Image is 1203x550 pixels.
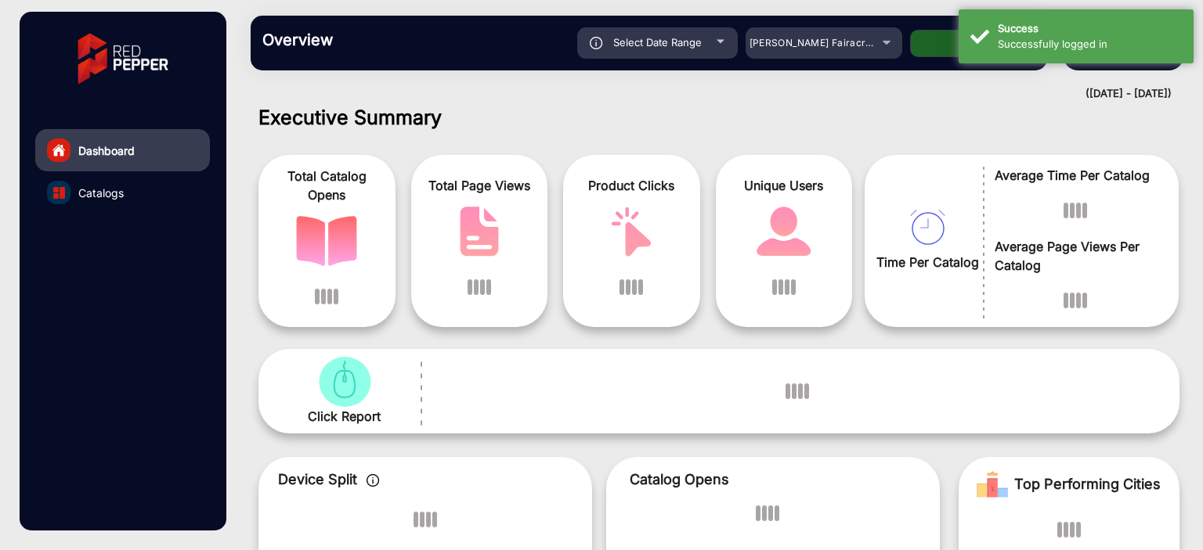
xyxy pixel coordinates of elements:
[630,469,916,490] p: Catalog Opens
[753,207,815,257] img: catalog
[423,176,536,195] span: Total Page Views
[308,407,381,426] span: Click Report
[750,37,905,49] span: [PERSON_NAME] Fairacre Farms
[53,187,65,199] img: catalog
[367,474,380,487] img: icon
[977,469,1008,500] img: Rank image
[52,143,66,157] img: home
[278,471,357,487] span: Device Split
[78,185,124,201] span: Catalogs
[35,129,210,171] a: Dashboard
[575,176,688,195] span: Product Clicks
[613,36,702,49] span: Select Date Range
[995,166,1155,185] span: Average Time Per Catalog
[258,106,1180,129] h1: Executive Summary
[449,207,510,257] img: catalog
[590,37,603,49] img: icon
[78,142,135,159] span: Dashboard
[270,167,384,204] span: Total Catalog Opens
[998,37,1182,52] div: Successfully logged in
[601,207,662,257] img: catalog
[728,176,841,195] span: Unique Users
[910,210,945,245] img: catalog
[67,20,179,98] img: vmg-logo
[296,216,357,266] img: catalog
[262,31,482,49] h3: Overview
[998,21,1182,37] div: Success
[995,237,1155,275] span: Average Page Views Per Catalog
[235,86,1172,102] div: ([DATE] - [DATE])
[35,171,210,214] a: Catalogs
[314,357,375,407] img: catalog
[910,30,1035,57] button: Apply
[1014,469,1161,500] span: Top Performing Cities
